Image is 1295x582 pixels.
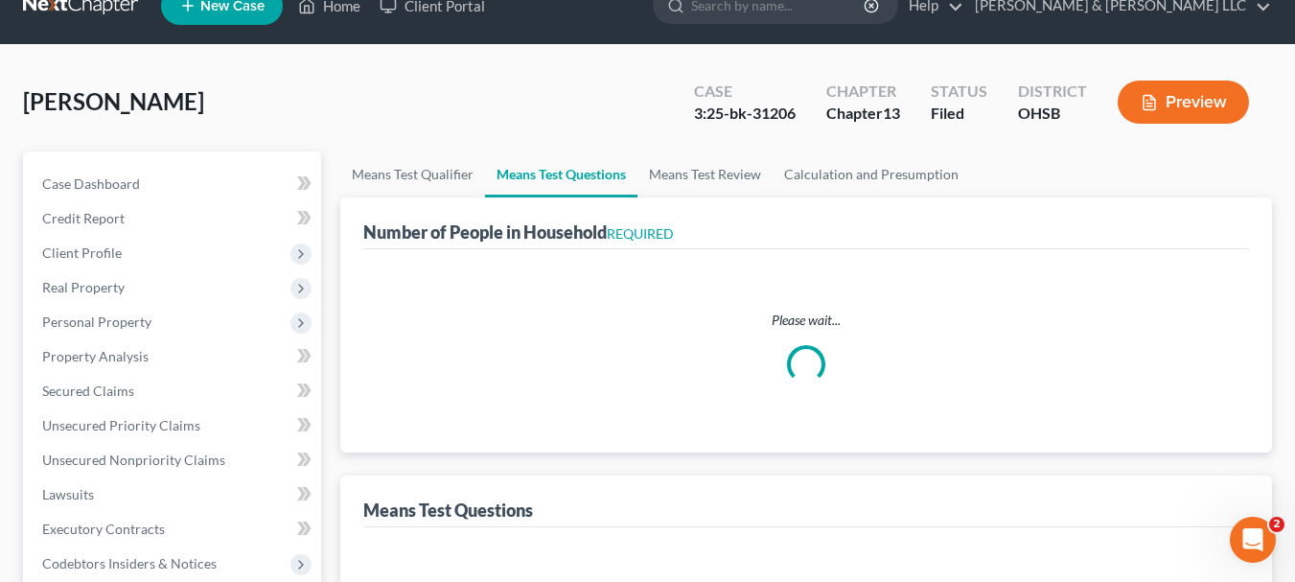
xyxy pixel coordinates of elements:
[27,201,321,236] a: Credit Report
[694,103,796,125] div: 3:25-bk-31206
[27,167,321,201] a: Case Dashboard
[42,210,125,226] span: Credit Report
[42,452,225,468] span: Unsecured Nonpriority Claims
[27,477,321,512] a: Lawsuits
[363,221,674,244] div: Number of People in Household
[694,81,796,103] div: Case
[27,374,321,408] a: Secured Claims
[42,383,134,399] span: Secured Claims
[773,151,970,198] a: Calculation and Presumption
[42,279,125,295] span: Real Property
[27,512,321,547] a: Executory Contracts
[826,81,900,103] div: Chapter
[27,339,321,374] a: Property Analysis
[363,499,533,522] div: Means Test Questions
[42,244,122,261] span: Client Profile
[1018,81,1087,103] div: District
[826,103,900,125] div: Chapter
[883,104,900,122] span: 13
[42,486,94,502] span: Lawsuits
[637,151,773,198] a: Means Test Review
[42,521,165,537] span: Executory Contracts
[42,348,149,364] span: Property Analysis
[607,225,674,242] span: REQUIRED
[23,87,204,115] span: [PERSON_NAME]
[931,81,987,103] div: Status
[42,417,200,433] span: Unsecured Priority Claims
[1269,517,1284,532] span: 2
[42,555,217,571] span: Codebtors Insiders & Notices
[42,314,151,330] span: Personal Property
[1230,517,1276,563] iframe: Intercom live chat
[1118,81,1249,124] button: Preview
[42,175,140,192] span: Case Dashboard
[931,103,987,125] div: Filed
[485,151,637,198] a: Means Test Questions
[27,443,321,477] a: Unsecured Nonpriority Claims
[27,408,321,443] a: Unsecured Priority Claims
[340,151,485,198] a: Means Test Qualifier
[1018,103,1087,125] div: OHSB
[379,311,1234,330] p: Please wait...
